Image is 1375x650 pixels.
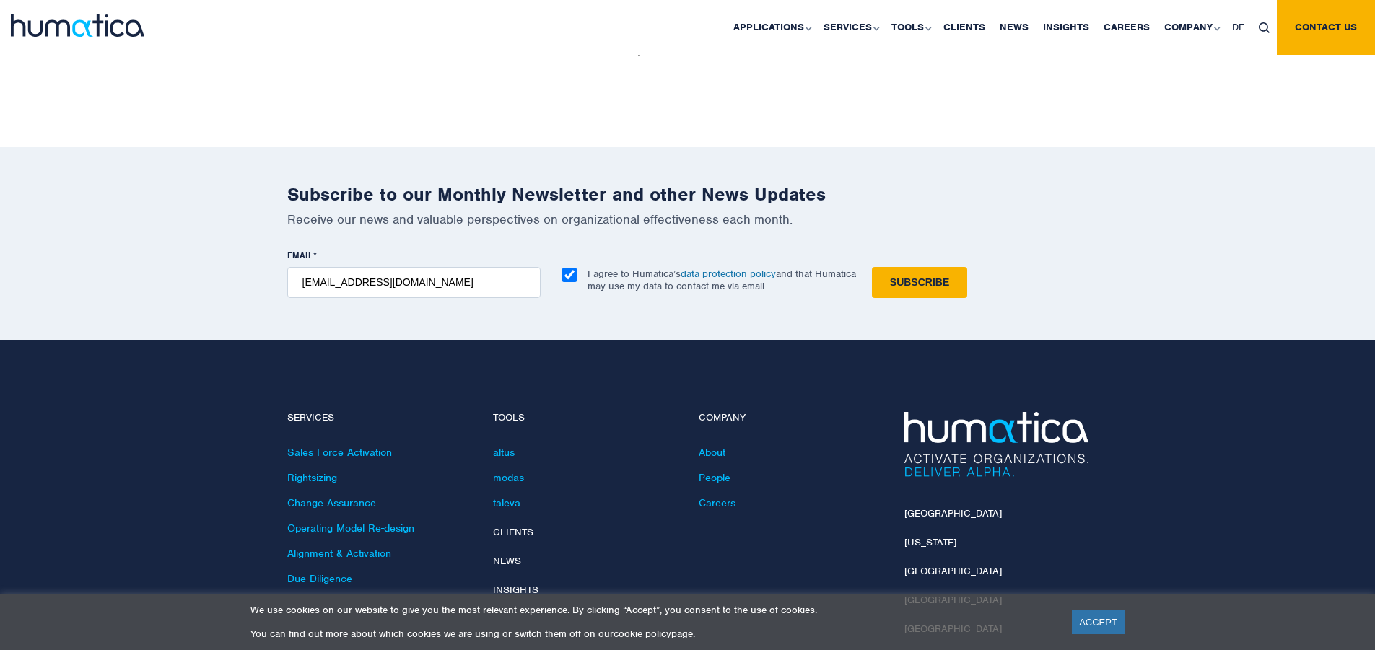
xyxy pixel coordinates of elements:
[562,268,577,282] input: I agree to Humatica’sdata protection policyand that Humatica may use my data to contact me via em...
[493,584,538,596] a: Insights
[1259,22,1270,33] img: search_icon
[699,446,725,459] a: About
[1072,610,1125,634] a: ACCEPT
[493,555,521,567] a: News
[287,412,471,424] h4: Services
[287,250,313,261] span: EMAIL
[11,14,144,37] img: logo
[904,412,1088,477] img: Humatica
[699,412,883,424] h4: Company
[1232,21,1244,33] span: DE
[287,446,392,459] a: Sales Force Activation
[287,572,352,585] a: Due Diligence
[287,211,1088,227] p: Receive our news and valuable perspectives on organizational effectiveness each month.
[287,496,376,509] a: Change Assurance
[904,536,956,548] a: [US_STATE]
[250,628,1054,640] p: You can find out more about which cookies we are using or switch them off on our page.
[287,547,391,560] a: Alignment & Activation
[493,526,533,538] a: Clients
[287,267,541,298] input: name@company.com
[614,628,671,640] a: cookie policy
[699,471,730,484] a: People
[493,446,515,459] a: altus
[250,604,1054,616] p: We use cookies on our website to give you the most relevant experience. By clicking “Accept”, you...
[681,268,776,280] a: data protection policy
[872,267,967,298] input: Subscribe
[287,471,337,484] a: Rightsizing
[493,496,520,509] a: taleva
[699,496,735,509] a: Careers
[904,507,1002,519] a: [GEOGRAPHIC_DATA]
[287,183,1088,206] h2: Subscribe to our Monthly Newsletter and other News Updates
[287,522,414,535] a: Operating Model Re-design
[493,471,524,484] a: modas
[588,268,856,292] p: I agree to Humatica’s and that Humatica may use my data to contact me via email.
[493,412,677,424] h4: Tools
[904,565,1002,577] a: [GEOGRAPHIC_DATA]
